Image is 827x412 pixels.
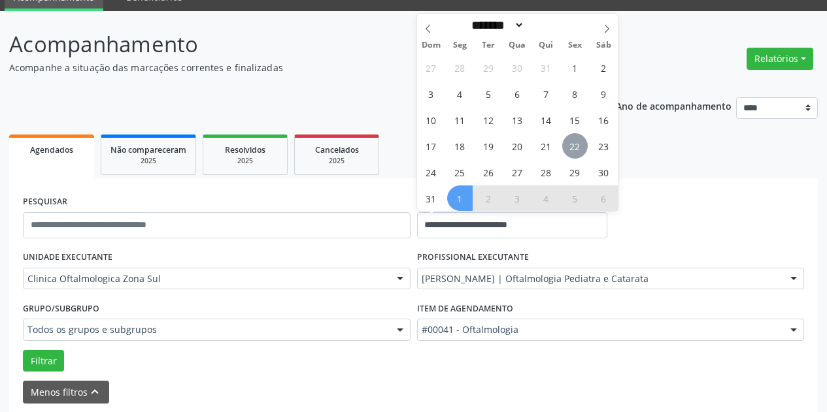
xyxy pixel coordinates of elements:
span: Agosto 28, 2025 [533,159,559,185]
span: Setembro 6, 2025 [591,185,616,211]
span: Agosto 10, 2025 [418,107,444,133]
button: Filtrar [23,350,64,372]
select: Month [467,18,525,32]
span: Qua [503,41,532,50]
span: Qui [532,41,560,50]
span: Não compareceram [110,144,186,155]
span: [PERSON_NAME] | Oftalmologia Pediatra e Catarata [422,272,778,285]
span: Setembro 4, 2025 [533,185,559,211]
span: Julho 29, 2025 [476,55,501,80]
span: Agosto 5, 2025 [476,81,501,106]
span: Agosto 14, 2025 [533,107,559,133]
label: PROFISSIONAL EXECUTANTE [417,247,529,268]
span: Julho 27, 2025 [418,55,444,80]
span: Agosto 19, 2025 [476,133,501,159]
div: 2025 [304,156,369,166]
span: Agosto 12, 2025 [476,107,501,133]
span: Cancelados [315,144,359,155]
div: 2025 [110,156,186,166]
span: Agosto 21, 2025 [533,133,559,159]
span: Ter [474,41,503,50]
span: Agosto 23, 2025 [591,133,616,159]
span: Agosto 1, 2025 [562,55,588,80]
span: Agosto 4, 2025 [447,81,473,106]
i: keyboard_arrow_up [88,385,102,399]
span: Agosto 22, 2025 [562,133,588,159]
span: Agosto 7, 2025 [533,81,559,106]
span: #00041 - Oftalmologia [422,323,778,336]
span: Agosto 13, 2025 [505,107,530,133]
span: Sáb [589,41,618,50]
span: Sex [560,41,589,50]
span: Setembro 1, 2025 [447,185,473,211]
span: Setembro 3, 2025 [505,185,530,211]
span: Agosto 24, 2025 [418,159,444,185]
label: Grupo/Subgrupo [23,298,99,319]
p: Acompanhamento [9,28,575,61]
span: Clinica Oftalmologica Zona Sul [27,272,384,285]
span: Agosto 25, 2025 [447,159,473,185]
label: UNIDADE EXECUTANTE [23,247,112,268]
span: Agosto 2, 2025 [591,55,616,80]
span: Agosto 9, 2025 [591,81,616,106]
span: Agosto 26, 2025 [476,159,501,185]
span: Agosto 31, 2025 [418,185,444,211]
span: Agosto 8, 2025 [562,81,588,106]
span: Seg [445,41,474,50]
span: Agosto 20, 2025 [505,133,530,159]
span: Todos os grupos e subgrupos [27,323,384,336]
span: Agosto 27, 2025 [505,159,530,185]
span: Julho 31, 2025 [533,55,559,80]
span: Agosto 6, 2025 [505,81,530,106]
div: 2025 [212,156,278,166]
label: Item de agendamento [417,298,513,319]
label: PESQUISAR [23,192,67,212]
span: Agosto 30, 2025 [591,159,616,185]
button: Relatórios [747,48,813,70]
span: Agosto 16, 2025 [591,107,616,133]
span: Agosto 3, 2025 [418,81,444,106]
span: Julho 28, 2025 [447,55,473,80]
span: Dom [417,41,446,50]
input: Year [524,18,567,32]
span: Agosto 18, 2025 [447,133,473,159]
span: Agosto 11, 2025 [447,107,473,133]
span: Agosto 17, 2025 [418,133,444,159]
span: Agosto 29, 2025 [562,159,588,185]
p: Ano de acompanhamento [616,97,732,114]
span: Resolvidos [225,144,265,155]
span: Agendados [30,144,73,155]
span: Setembro 5, 2025 [562,185,588,211]
button: Menos filtroskeyboard_arrow_up [23,381,109,404]
p: Acompanhe a situação das marcações correntes e finalizadas [9,61,575,74]
span: Agosto 15, 2025 [562,107,588,133]
span: Setembro 2, 2025 [476,185,501,211]
span: Julho 30, 2025 [505,55,530,80]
